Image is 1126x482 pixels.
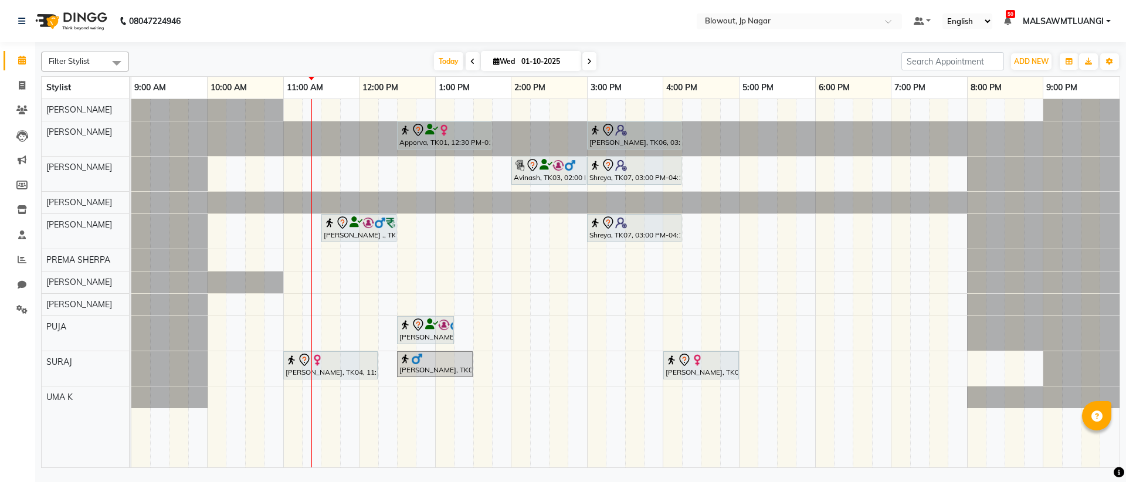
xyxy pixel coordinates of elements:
span: [PERSON_NAME] [46,219,112,230]
a: 8:00 PM [968,79,1005,96]
input: Search Appointment [901,52,1004,70]
a: 4:00 PM [663,79,700,96]
span: Wed [490,57,518,66]
span: Filter Stylist [49,56,90,66]
button: ADD NEW [1011,53,1052,70]
a: 7:00 PM [891,79,928,96]
span: SURAJ [46,357,72,367]
div: [PERSON_NAME], TK05, 12:30 PM-01:30 PM, Haircut Men - Style Director [398,353,472,375]
span: Today [434,52,463,70]
a: 5:00 PM [740,79,776,96]
div: Shreya, TK07, 03:00 PM-04:15 PM, Haircut Women - Stylist [588,158,680,183]
span: PREMA SHERPA [46,254,110,265]
a: 6:00 PM [816,79,853,96]
a: 9:00 PM [1043,79,1080,96]
a: 2:00 PM [511,79,548,96]
div: [PERSON_NAME] ., TK02, 11:30 AM-12:30 PM, Haircut Men - Stylist [323,216,395,240]
div: Shreya, TK07, 03:00 PM-04:15 PM, Haircut Women - Stylist [588,216,680,240]
div: Avinash, TK03, 02:00 PM-03:00 PM, Haircut Men - Senior Stylist [513,158,585,183]
a: 12:00 PM [359,79,401,96]
span: [PERSON_NAME] [46,162,112,172]
span: Stylist [46,82,71,93]
input: 2025-10-01 [518,53,576,70]
a: 10:00 AM [208,79,250,96]
span: [PERSON_NAME] [46,104,112,115]
a: 11:00 AM [284,79,326,96]
div: [PERSON_NAME], TK04, 11:00 AM-12:15 PM, Haircut Women - Stylist [284,353,377,378]
span: UMA K [46,392,73,402]
span: ADD NEW [1014,57,1049,66]
a: 50 [1004,16,1011,26]
div: [PERSON_NAME], TK06, 03:00 PM-04:15 PM, Haircut Women - Senior Stylist [588,123,680,148]
span: [PERSON_NAME] [46,299,112,310]
a: 1:00 PM [436,79,473,96]
a: 3:00 PM [588,79,625,96]
span: MALSAWMTLUANGI [1023,15,1104,28]
span: PUJA [46,321,66,332]
span: 50 [1006,10,1015,18]
a: 9:00 AM [131,79,169,96]
span: [PERSON_NAME] [46,277,112,287]
span: [PERSON_NAME] [46,127,112,137]
img: logo [30,5,110,38]
div: Apporva, TK01, 12:30 PM-01:45 PM, Haircut Women - Senior Stylist [398,123,490,148]
div: [PERSON_NAME], TK08, 04:00 PM-05:00 PM, Haircut Women - Style Director [664,353,738,378]
b: 08047224946 [129,5,181,38]
span: [PERSON_NAME] [46,197,112,208]
div: [PERSON_NAME] ., TK02, 12:30 PM-01:15 PM, Head Massage M (with wash)- 30min [398,318,453,342]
